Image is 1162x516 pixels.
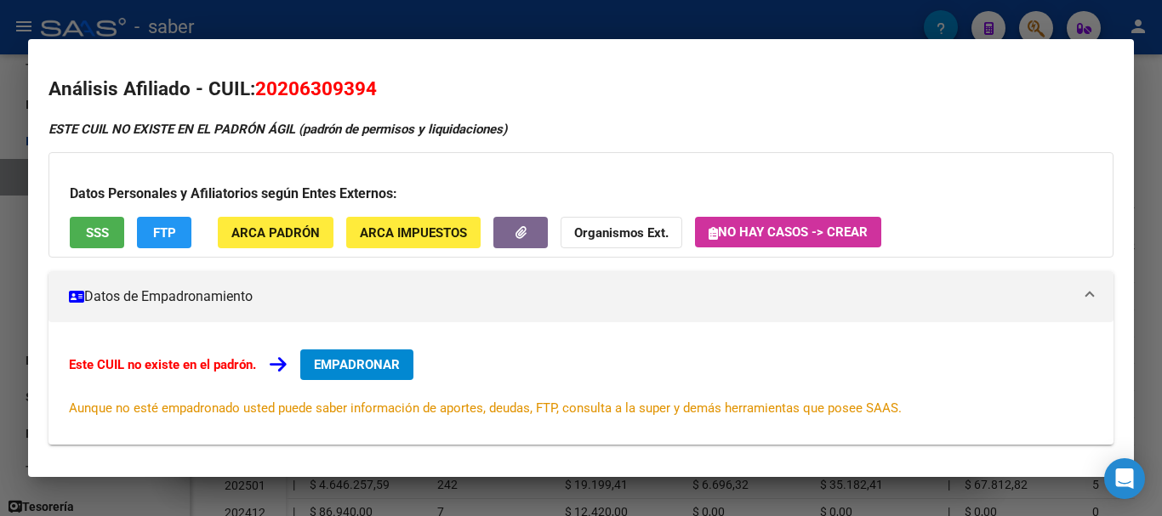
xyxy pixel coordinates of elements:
[86,225,109,241] span: SSS
[48,75,1114,104] h2: Análisis Afiliado - CUIL:
[70,217,124,248] button: SSS
[300,349,413,380] button: EMPADRONAR
[231,225,320,241] span: ARCA Padrón
[218,217,333,248] button: ARCA Padrón
[69,357,256,372] strong: Este CUIL no existe en el padrón.
[709,224,868,240] span: No hay casos -> Crear
[48,271,1114,322] mat-expansion-panel-header: Datos de Empadronamiento
[255,77,377,99] span: 20206309394
[360,225,467,241] span: ARCA Impuestos
[314,357,400,372] span: EMPADRONAR
[137,217,191,248] button: FTP
[561,217,682,248] button: Organismos Ext.
[69,286,1073,307] mat-panel-title: Datos de Empadronamiento
[69,400,902,416] span: Aunque no esté empadronado usted puede saber información de aportes, deudas, FTP, consulta a la s...
[153,225,176,241] span: FTP
[1104,458,1145,499] div: Open Intercom Messenger
[695,217,881,247] button: No hay casos -> Crear
[346,217,481,248] button: ARCA Impuestos
[48,322,1114,445] div: Datos de Empadronamiento
[48,122,507,137] strong: ESTE CUIL NO EXISTE EN EL PADRÓN ÁGIL (padrón de permisos y liquidaciones)
[574,225,669,241] strong: Organismos Ext.
[70,184,1092,204] h3: Datos Personales y Afiliatorios según Entes Externos:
